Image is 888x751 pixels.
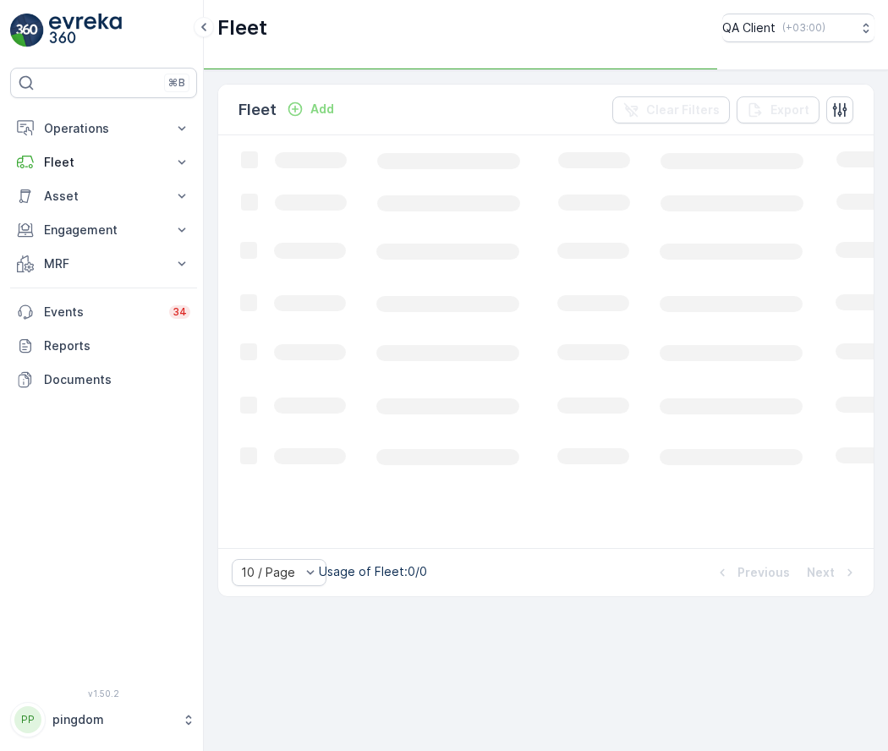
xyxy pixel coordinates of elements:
[49,14,122,47] img: logo_light-DOdMpM7g.png
[10,295,197,329] a: Events34
[10,213,197,247] button: Engagement
[805,562,860,583] button: Next
[10,145,197,179] button: Fleet
[173,305,187,319] p: 34
[310,101,334,118] p: Add
[217,14,267,41] p: Fleet
[10,363,197,397] a: Documents
[646,101,720,118] p: Clear Filters
[770,101,809,118] p: Export
[14,706,41,733] div: PP
[722,14,874,42] button: QA Client(+03:00)
[44,188,163,205] p: Asset
[722,19,776,36] p: QA Client
[10,14,44,47] img: logo
[737,564,790,581] p: Previous
[10,247,197,281] button: MRF
[807,564,835,581] p: Next
[10,179,197,213] button: Asset
[44,337,190,354] p: Reports
[782,21,825,35] p: ( +03:00 )
[168,76,185,90] p: ⌘B
[238,98,277,122] p: Fleet
[612,96,730,123] button: Clear Filters
[52,711,173,728] p: pingdom
[44,371,190,388] p: Documents
[44,304,159,321] p: Events
[10,688,197,699] span: v 1.50.2
[319,563,427,580] p: Usage of Fleet : 0/0
[44,222,163,238] p: Engagement
[10,329,197,363] a: Reports
[712,562,792,583] button: Previous
[10,112,197,145] button: Operations
[10,702,197,737] button: PPpingdom
[44,255,163,272] p: MRF
[44,154,163,171] p: Fleet
[44,120,163,137] p: Operations
[737,96,819,123] button: Export
[280,99,341,119] button: Add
